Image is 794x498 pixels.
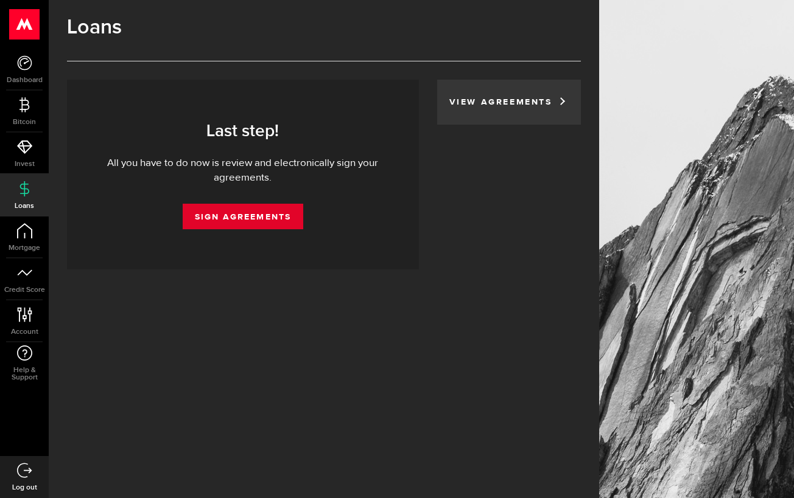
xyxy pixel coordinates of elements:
[85,156,401,185] div: All you have to do now is review and electronically sign your agreements.
[449,98,558,106] a: View Agreements
[183,204,303,229] a: Sign Agreements
[85,122,401,141] h3: Last step!
[67,15,581,40] h1: Loans
[10,5,46,41] button: Open LiveChat chat widget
